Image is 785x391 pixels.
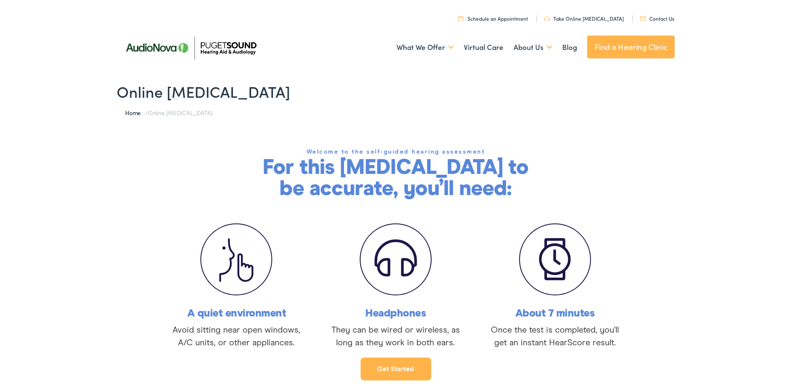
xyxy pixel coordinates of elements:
[397,30,454,61] a: What We Offer
[326,306,465,317] h6: Headphones
[125,107,212,115] span: /
[464,30,503,61] a: Virtual Care
[485,322,625,347] p: Once the test is completed, you'll get an instant HearScore result.
[326,322,465,347] p: They can be wired or wireless, as long as they work in both ears.
[587,34,675,57] a: Find a Hearing Clinic
[458,13,528,20] a: Schedule an Appointment
[544,14,550,19] img: utility icon
[125,107,145,115] a: Home
[562,30,577,61] a: Blog
[640,13,674,20] a: Contact Us
[514,30,552,61] a: About Us
[544,13,624,20] a: Take Online [MEDICAL_DATA]
[117,80,675,99] h1: Online [MEDICAL_DATA]
[640,15,646,19] img: utility icon
[167,306,306,317] h6: A quiet environment
[167,322,306,347] p: Avoid sitting near open windows, A/C units, or other appliances.
[485,306,625,317] h6: About 7 minutes
[361,356,431,379] a: Get started
[148,107,212,115] span: Online [MEDICAL_DATA]
[458,14,463,19] img: utility icon
[256,156,535,198] p: For this [MEDICAL_DATA] to be accurate, you’ll need:
[256,145,535,156] h1: Welcome to the self-guided hearing assessment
